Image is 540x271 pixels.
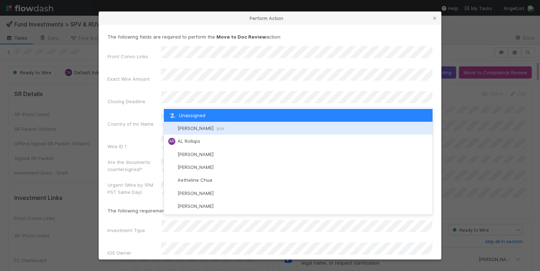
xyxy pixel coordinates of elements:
img: avatar_a2647de5-9415-4215-9880-ea643ac47f2f.png [168,203,175,210]
span: AR [169,139,174,143]
strong: Move to Doc Review [216,34,266,40]
img: avatar_df83acd9-d480-4d6e-a150-67f005a3ea0d.png [168,190,175,197]
label: Investment Type [107,227,145,234]
label: Front Convo Links [107,53,148,60]
img: avatar_ddac2f35-6c49-494a-9355-db49d32eca49.png [168,125,175,132]
span: [PERSON_NAME] [177,190,214,196]
img: avatar_1d14498f-6309-4f08-8780-588779e5ce37.png [168,164,175,171]
label: Wire ID 1 [107,143,127,150]
p: The following fields are required to perform the action: [107,33,432,40]
label: IOS Owner [107,249,131,256]
label: Closing Deadline [107,98,145,105]
span: [PERSON_NAME] [177,151,214,157]
span: you [216,125,224,131]
label: Are the documents countersigned? [107,159,161,173]
span: AL Rollups [177,138,200,144]
label: Urgent (Wire by 1PM PST Same Day) [107,181,161,196]
p: The following requirement was not met: Populate the IOS owner for SPV deals [107,207,432,214]
img: avatar_103f69d0-f655-4f4f-bc28-f3abe7034599.png [168,177,175,184]
img: avatar_55a2f090-1307-4765-93b4-f04da16234ba.png [168,151,175,158]
span: [PERSON_NAME] [177,125,224,131]
label: Exact Wire Amount [107,75,150,82]
span: Unassigned [168,112,205,118]
span: [PERSON_NAME] [177,203,214,209]
div: AL Rollups [168,138,175,145]
span: [PERSON_NAME] [177,164,214,170]
label: Country of Inc Name [107,120,154,127]
div: Perform Action [99,12,441,25]
span: Aetheline Chua [177,177,212,183]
